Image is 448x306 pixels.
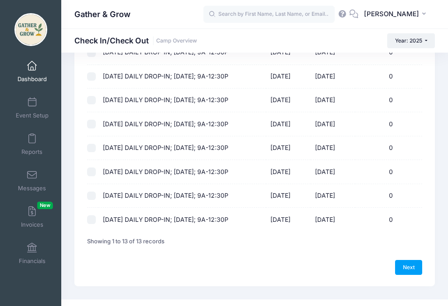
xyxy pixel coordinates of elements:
td: [DATE] [266,41,311,64]
td: [DATE] [266,208,311,231]
span: [PERSON_NAME] [364,9,419,19]
td: [DATE] [266,112,311,136]
td: [DATE] DAILY DROP-IN; [DATE]; 9A-12:30P [98,136,266,160]
td: [DATE] [311,136,355,160]
td: [DATE] [266,136,311,160]
td: 0 [355,112,422,136]
td: 0 [355,65,422,89]
input: Search by First Name, Last Name, or Email... [203,6,335,23]
span: Year: 2025 [395,37,422,44]
a: InvoicesNew [11,202,53,232]
td: [DATE] [311,184,355,208]
span: Dashboard [17,75,47,83]
td: [DATE] DAILY DROP-IN; [DATE]; 9A-12:30P [98,208,266,231]
button: Year: 2025 [387,33,435,48]
img: Gather & Grow [14,13,47,46]
td: [DATE] [266,89,311,112]
span: Invoices [21,221,43,228]
td: [DATE] DAILY DROP-IN; [DATE]; 9A-12:30P [98,41,266,64]
a: Event Setup [11,93,53,123]
a: Messages [11,165,53,196]
td: [DATE] [311,41,355,64]
td: [DATE] [311,65,355,89]
a: Dashboard [11,56,53,87]
span: New [37,202,53,209]
td: [DATE] [311,89,355,112]
td: 0 [355,41,422,64]
div: Showing 1 to 13 of 13 records [87,231,164,252]
td: 0 [355,160,422,184]
td: [DATE] DAILY DROP-IN; [DATE]; 9A-12:30P [98,65,266,89]
td: 0 [355,208,422,231]
a: Next [395,260,422,275]
a: Reports [11,129,53,160]
td: [DATE] [266,65,311,89]
td: 0 [355,184,422,208]
td: [DATE] [311,160,355,184]
button: [PERSON_NAME] [358,4,435,25]
a: Financials [11,238,53,269]
span: Messages [18,185,46,192]
td: [DATE] DAILY DROP-IN; [DATE]; 9A-12:30P [98,112,266,136]
td: 0 [355,89,422,112]
span: Event Setup [16,112,49,119]
td: [DATE] [266,184,311,208]
td: [DATE] [311,208,355,231]
h1: Check In/Check Out [74,36,197,45]
span: Reports [21,148,42,156]
h1: Gather & Grow [74,4,130,25]
td: [DATE] DAILY DROP-IN; [DATE]; 9A-12:30P [98,184,266,208]
td: [DATE] DAILY DROP-IN; [DATE]; 9A-12:30P [98,160,266,184]
span: Financials [19,257,45,265]
td: [DATE] [311,112,355,136]
td: [DATE] DAILY DROP-IN; [DATE]; 9A-12:30P [98,89,266,112]
a: Camp Overview [156,38,197,44]
td: 0 [355,136,422,160]
td: [DATE] [266,160,311,184]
